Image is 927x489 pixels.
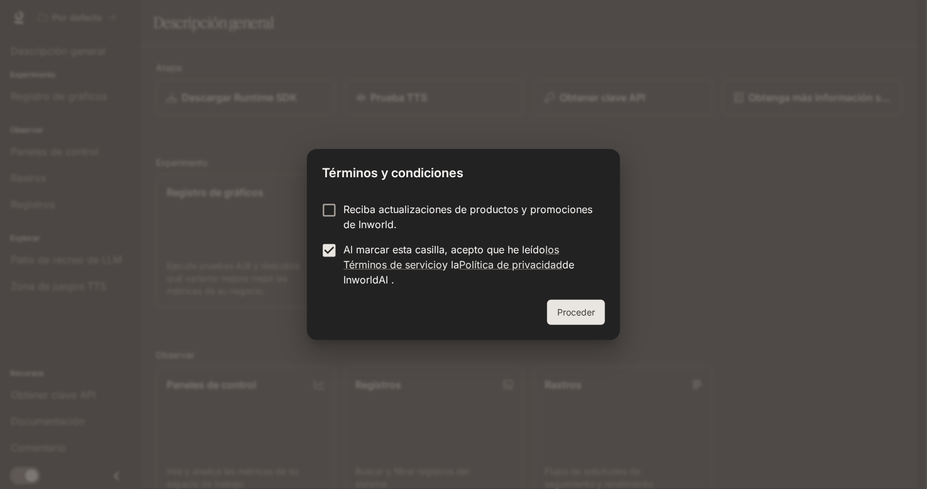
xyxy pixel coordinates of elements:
[343,243,545,256] font: Al marcar esta casilla, acepto que he leído
[557,307,595,317] font: Proceder
[343,203,592,231] font: Reciba actualizaciones de productos y promociones de Inworld.
[442,258,459,271] font: y la
[547,300,605,325] button: Proceder
[459,258,562,271] a: Política de privacidad
[322,165,463,180] font: Términos y condiciones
